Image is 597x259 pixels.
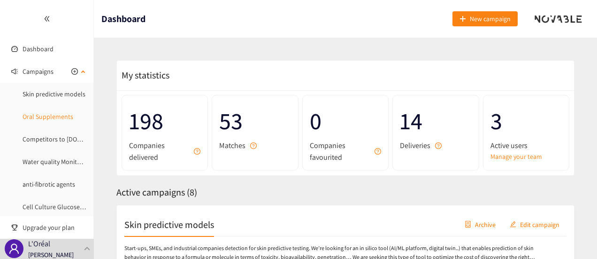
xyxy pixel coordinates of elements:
span: 198 [129,102,200,140]
span: question-circle [435,142,442,149]
span: Companies delivered [129,140,189,163]
span: 0 [310,102,381,140]
span: Active campaigns ( 8 ) [116,186,197,198]
span: Matches [219,140,245,151]
span: user [8,243,20,254]
button: plusNew campaign [452,11,518,26]
div: Widget de chat [444,157,597,259]
span: plus [459,16,466,23]
span: Deliveries [400,140,430,151]
h2: Skin predictive models [124,218,214,231]
span: Companies favourited [310,140,370,163]
a: Water quality Monitoring software [23,157,117,166]
span: New campaign [470,14,511,24]
span: question-circle [250,142,257,149]
span: trophy [11,224,18,231]
a: Dashboard [23,45,54,53]
a: Competitors to [DOMAIN_NAME] [23,135,113,143]
a: Oral Supplements [23,112,73,121]
span: 3 [490,102,562,140]
p: L'Oréal [28,238,50,250]
span: 14 [400,102,471,140]
span: question-circle [375,148,381,155]
span: Campaigns [23,62,54,81]
a: Skin predictive models [23,90,85,98]
a: Cell Culture Glucose Monitoring [23,203,112,211]
span: Upgrade your plan [23,218,86,237]
span: 53 [219,102,291,140]
span: question-circle [194,148,200,155]
span: sound [11,68,18,75]
a: anti-fibrotic agents [23,180,75,188]
span: plus-circle [71,68,78,75]
span: My statistics [117,69,169,81]
a: Manage your team [490,151,562,162]
span: double-left [44,16,50,22]
iframe: Chat Widget [444,157,597,259]
span: Active users [490,140,528,151]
